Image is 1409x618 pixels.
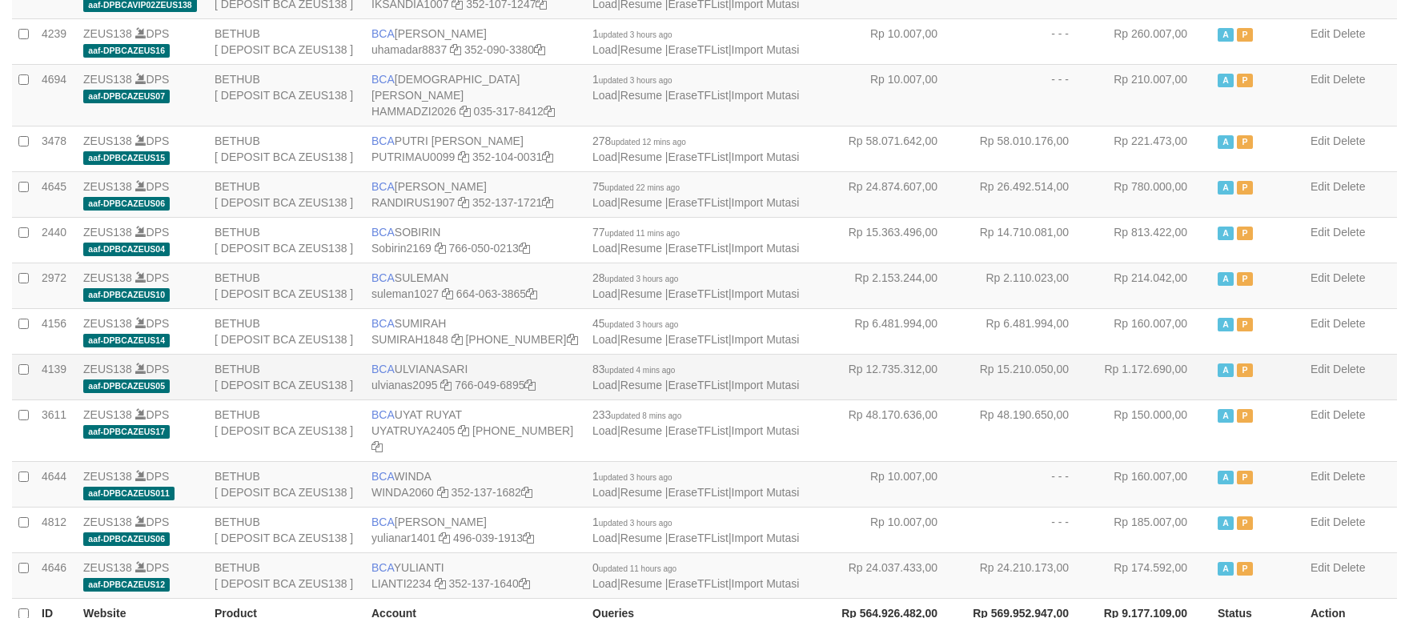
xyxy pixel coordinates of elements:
[599,473,672,482] span: updated 3 hours ago
[830,461,961,507] td: Rp 10.007,00
[592,271,799,300] span: | | |
[961,126,1093,171] td: Rp 58.010.176,00
[208,507,365,552] td: BETHUB [ DEPOSIT BCA ZEUS138 ]
[77,399,208,461] td: DPS
[1093,399,1211,461] td: Rp 150.000,00
[1093,64,1211,126] td: Rp 210.007,00
[1311,226,1330,239] a: Edit
[830,399,961,461] td: Rp 48.170.636,00
[599,76,672,85] span: updated 3 hours ago
[961,64,1093,126] td: - - -
[1218,272,1234,286] span: Active
[83,134,132,147] a: ZEUS138
[620,150,662,163] a: Resume
[620,333,662,346] a: Resume
[371,134,395,147] span: BCA
[961,461,1093,507] td: - - -
[1311,73,1330,86] a: Edit
[208,126,365,171] td: BETHUB [ DEPOSIT BCA ZEUS138 ]
[365,217,586,263] td: SOBIRIN 766-050-0213
[542,150,553,163] a: Copy 3521040031 to clipboard
[592,363,675,375] span: 83
[961,18,1093,64] td: - - -
[620,486,662,499] a: Resume
[83,197,170,211] span: aaf-DPBCAZEUS06
[365,126,586,171] td: PUTRI [PERSON_NAME] 352-104-0031
[1237,318,1253,331] span: Paused
[208,171,365,217] td: BETHUB [ DEPOSIT BCA ZEUS138 ]
[208,552,365,598] td: BETHUB [ DEPOSIT BCA ZEUS138 ]
[732,532,800,544] a: Import Mutasi
[519,577,530,590] a: Copy 3521371640 to clipboard
[1218,363,1234,377] span: Active
[1218,471,1234,484] span: Active
[1218,135,1234,149] span: Active
[961,263,1093,308] td: Rp 2.110.023,00
[83,317,132,330] a: ZEUS138
[1333,516,1365,528] a: Delete
[1237,28,1253,42] span: Paused
[830,18,961,64] td: Rp 10.007,00
[732,287,800,300] a: Import Mutasi
[77,217,208,263] td: DPS
[1333,317,1365,330] a: Delete
[830,263,961,308] td: Rp 2.153.244,00
[830,64,961,126] td: Rp 10.007,00
[365,354,586,399] td: ULVIANASARI 766-049-6895
[611,411,681,420] span: updated 8 mins ago
[592,134,686,147] span: 278
[371,561,394,574] span: BCA
[668,196,728,209] a: EraseTFList
[371,150,455,163] a: PUTRIMAU0099
[35,461,77,507] td: 4644
[371,577,432,590] a: LIANTI2234
[961,507,1093,552] td: - - -
[83,363,132,375] a: ZEUS138
[1311,408,1330,421] a: Edit
[599,519,672,528] span: updated 3 hours ago
[450,43,461,56] a: Copy uhamadar8837 to clipboard
[605,229,680,238] span: updated 11 mins ago
[605,320,679,329] span: updated 3 hours ago
[830,552,961,598] td: Rp 24.037.433,00
[830,126,961,171] td: Rp 58.071.642,00
[83,532,170,546] span: aaf-DPBCAZEUS06
[35,217,77,263] td: 2440
[77,507,208,552] td: DPS
[592,196,617,209] a: Load
[1237,272,1253,286] span: Paused
[77,263,208,308] td: DPS
[592,486,617,499] a: Load
[208,217,365,263] td: BETHUB [ DEPOSIT BCA ZEUS138 ]
[592,287,617,300] a: Load
[592,43,617,56] a: Load
[77,308,208,354] td: DPS
[732,379,800,391] a: Import Mutasi
[371,408,395,421] span: BCA
[77,18,208,64] td: DPS
[1218,28,1234,42] span: Active
[668,43,728,56] a: EraseTFList
[830,354,961,399] td: Rp 12.735.312,00
[77,126,208,171] td: DPS
[371,440,383,453] a: Copy 4062304107 to clipboard
[1237,135,1253,149] span: Paused
[1218,562,1234,576] span: Active
[668,287,728,300] a: EraseTFList
[1237,471,1253,484] span: Paused
[1311,516,1330,528] a: Edit
[592,150,617,163] a: Load
[1237,363,1253,377] span: Paused
[1218,181,1234,195] span: Active
[1093,171,1211,217] td: Rp 780.000,00
[35,354,77,399] td: 4139
[620,287,662,300] a: Resume
[1333,134,1365,147] a: Delete
[83,180,132,193] a: ZEUS138
[599,564,676,573] span: updated 11 hours ago
[620,242,662,255] a: Resume
[1311,180,1330,193] a: Edit
[83,408,132,421] a: ZEUS138
[365,171,586,217] td: [PERSON_NAME] 352-137-1721
[1311,317,1330,330] a: Edit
